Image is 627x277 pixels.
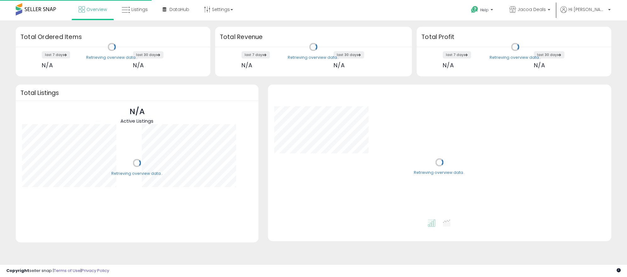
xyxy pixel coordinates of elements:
div: Retrieving overview data.. [490,55,541,60]
div: Retrieving overview data.. [288,55,339,60]
a: Hi [PERSON_NAME] [560,6,611,20]
a: Terms of Use [54,268,80,274]
span: Overview [86,6,107,13]
div: Retrieving overview data.. [414,170,465,176]
i: Get Help [471,6,479,14]
strong: Copyright [6,268,29,274]
div: Retrieving overview data.. [86,55,137,60]
div: Retrieving overview data.. [111,171,163,176]
span: Listings [131,6,148,13]
span: Jacoa Deals [518,6,546,13]
a: Help [466,1,499,20]
span: Help [480,7,489,13]
span: DataHub [169,6,189,13]
a: Privacy Policy [81,268,109,274]
div: seller snap | | [6,268,109,274]
span: Hi [PERSON_NAME] [569,6,606,13]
